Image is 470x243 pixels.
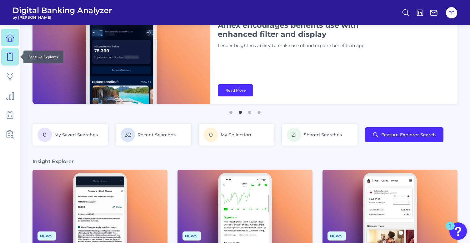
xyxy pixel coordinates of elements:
[32,4,210,104] img: bannerImg
[218,42,374,49] p: Lender heightens ability to make use of and explore benefits in app
[204,128,218,142] span: 0
[37,128,52,142] span: 0
[446,7,457,18] button: TG
[228,108,234,114] button: 1
[365,127,443,142] button: Feature Explorer Search
[37,231,56,241] span: News
[327,233,346,239] a: News
[449,222,467,240] button: Open Resource Center, 1 new notification
[287,128,301,142] span: 21
[121,128,135,142] span: 32
[218,84,253,96] a: Read More
[137,132,176,138] span: Recent Searches
[32,124,108,146] a: 0My Saved Searches
[449,226,452,234] div: 1
[37,233,56,239] a: News
[199,124,274,146] a: 0My Collection
[218,21,374,39] h1: Amex encourages benefits use with enhanced filter and display
[304,132,342,138] span: Shared Searches
[256,108,262,114] button: 4
[116,124,191,146] a: 32Recent Searches
[327,231,346,241] span: News
[12,15,112,20] span: by [PERSON_NAME]
[182,233,201,239] a: News
[182,231,201,241] span: News
[247,108,253,114] button: 3
[221,132,251,138] span: My Collection
[12,6,112,15] span: Digital Banking Analyzer
[282,124,357,146] a: 21Shared Searches
[23,51,63,63] div: Feature Explorer
[32,158,74,165] h3: Insight Explorer
[381,132,436,137] span: Feature Explorer Search
[237,108,243,114] button: 2
[54,132,98,138] span: My Saved Searches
